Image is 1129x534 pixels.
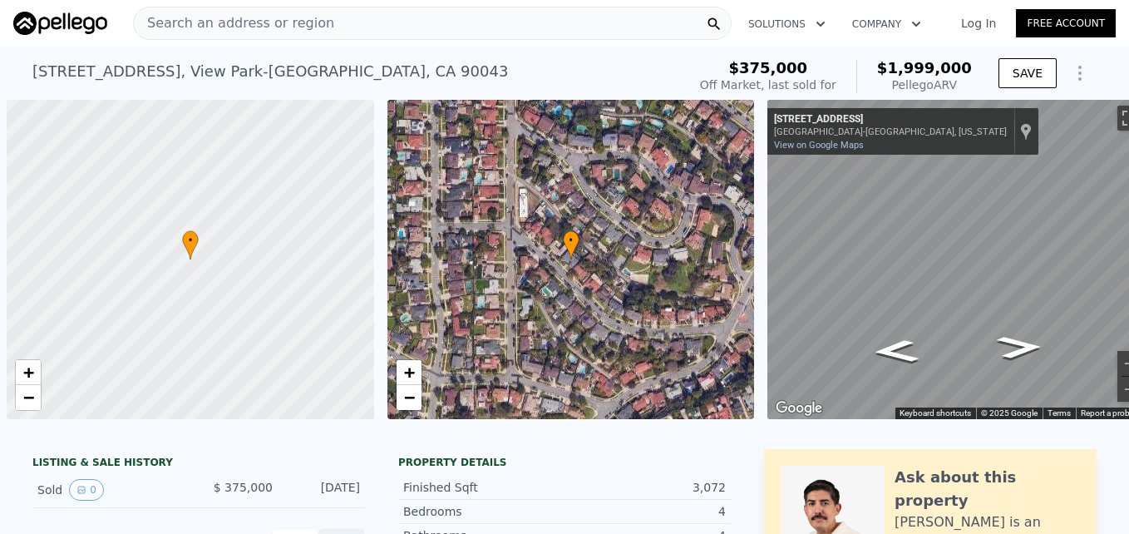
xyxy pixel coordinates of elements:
img: Google [772,398,826,419]
button: Keyboard shortcuts [900,408,971,419]
span: + [23,362,34,383]
button: Company [839,9,934,39]
path: Go Northwest, Floresta Way [854,334,939,368]
button: Show Options [1063,57,1097,90]
div: LISTING & SALE HISTORY [32,456,365,472]
div: Off Market, last sold for [700,77,836,93]
a: Terms (opens in new tab) [1048,408,1071,418]
span: Search an address or region [134,13,334,33]
div: Property details [398,456,731,469]
div: • [563,230,579,260]
a: Show location on map [1020,122,1032,141]
div: [GEOGRAPHIC_DATA]-[GEOGRAPHIC_DATA], [US_STATE] [774,126,1007,137]
div: [STREET_ADDRESS] , View Park-[GEOGRAPHIC_DATA] , CA 90043 [32,60,508,83]
div: • [182,230,199,260]
div: Sold [37,479,185,501]
a: Zoom in [16,360,41,385]
div: 4 [564,503,726,520]
span: $1,999,000 [877,59,972,77]
div: Finished Sqft [403,479,564,496]
button: SAVE [998,58,1057,88]
span: − [403,387,414,408]
img: Pellego [13,12,107,35]
a: Free Account [1016,9,1116,37]
path: Go Southeast, Floresta Way [978,330,1062,364]
div: Ask about this property [895,466,1080,512]
div: [STREET_ADDRESS] [774,113,1007,126]
span: • [563,233,579,248]
span: + [403,362,414,383]
a: View on Google Maps [774,140,864,151]
div: [DATE] [286,479,360,501]
span: $375,000 [729,59,808,77]
button: Solutions [735,9,839,39]
div: Bedrooms [403,503,564,520]
a: Zoom out [397,385,422,410]
a: Open this area in Google Maps (opens a new window) [772,398,826,419]
div: 3,072 [564,479,726,496]
a: Zoom in [397,360,422,385]
span: $ 375,000 [214,481,273,494]
span: © 2025 Google [981,408,1038,418]
span: − [23,387,34,408]
span: • [182,233,199,248]
div: Pellego ARV [877,77,972,93]
a: Log In [941,15,1016,32]
button: View historical data [69,479,104,501]
a: Zoom out [16,385,41,410]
